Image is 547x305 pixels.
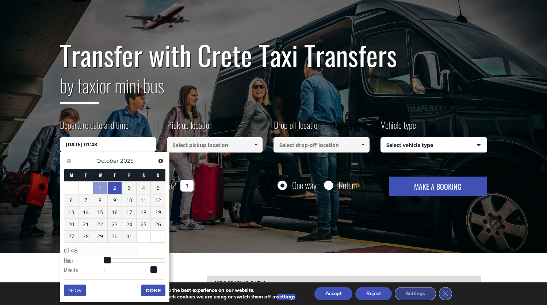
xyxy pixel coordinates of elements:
span: 2025 [120,157,133,164]
span: October [96,157,119,164]
h1: Transfer with Crete Taxi Transfers [60,40,487,70]
button: MAKE A BOOKING [389,177,487,196]
a: 3 [122,182,136,194]
a: 6 [64,194,79,206]
a: 14 [79,206,93,218]
a: 21 [79,219,93,230]
a: Next [156,156,165,166]
a: 10 [122,194,136,206]
a: Show All Items [250,137,262,152]
div: [GEOGRAPHIC_DATA] [207,275,481,292]
a: 4 [137,182,151,194]
a: 9 [108,194,122,206]
a: 16 [108,206,122,218]
span: Tuesday [85,171,87,179]
span: Saturday [142,171,145,179]
a: 19 [151,206,165,218]
a: 11 [137,194,151,206]
button: Done [141,285,165,296]
a: 7 [79,194,93,206]
span: by taxi [60,72,99,104]
dt: Hour [64,256,104,266]
label: Vehicle type [380,119,416,137]
span: Next [158,158,164,164]
input: Select drop-off location [273,137,370,152]
p: You can find out more about which cookies we are using or switch them off in . [93,294,297,300]
label: One way [292,181,317,190]
p: We are using cookies to give you the best experience on our website. [93,287,297,294]
a: 24 [122,219,136,230]
a: 1 [93,182,107,194]
label: Return [338,181,357,190]
label: Departure date and time [60,119,129,137]
a: Previous [64,156,74,166]
span: Sunday [157,171,159,179]
a: 27 [64,231,79,242]
a: 12 [151,194,165,206]
label: Pick up location [167,119,213,137]
a: 13 [64,206,79,218]
a: 20 [64,219,79,230]
a: 30 [108,231,122,242]
a: Show All Items [357,137,369,152]
span: Select vehicle type [381,138,487,153]
span: Previous [66,158,72,164]
a: 22 [93,219,107,230]
span: Friday [128,171,130,179]
a: 18 [137,206,151,218]
span: Wednesday [99,171,102,179]
span: Thursday [114,171,116,179]
a: 25 [137,219,151,230]
a: 17 [122,206,136,218]
button: Reject [355,287,392,300]
a: 8 [93,194,107,206]
a: 5 [151,182,165,194]
span: Monday [70,171,73,179]
a: 26 [151,219,165,230]
button: Settings [395,287,436,300]
button: Now [64,285,86,296]
label: Drop off location [273,119,321,137]
input: Select pickup location [167,137,263,152]
a: 28 [79,231,93,242]
a: 31 [122,231,136,242]
button: Close GDPR Cookie Banner [439,287,452,300]
a: 23 [108,219,122,230]
dt: Minute [64,266,104,275]
h2: or mini bus [60,70,487,110]
a: 15 [93,206,107,218]
a: 29 [93,231,107,242]
button: settings [277,294,295,300]
a: 2 [108,182,122,194]
button: Accept [314,287,352,300]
